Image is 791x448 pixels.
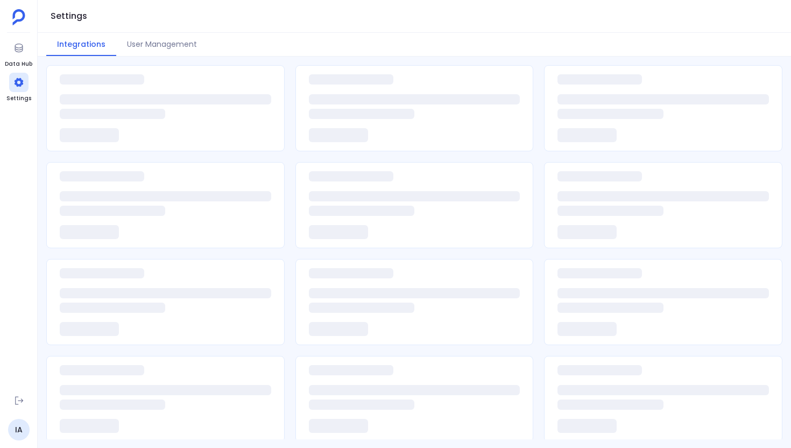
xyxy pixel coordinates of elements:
[6,73,31,103] a: Settings
[51,9,87,24] h1: Settings
[116,33,208,56] button: User Management
[6,94,31,103] span: Settings
[5,38,32,68] a: Data Hub
[46,33,116,56] button: Integrations
[8,419,30,440] a: IA
[5,60,32,68] span: Data Hub
[12,9,25,25] img: petavue logo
